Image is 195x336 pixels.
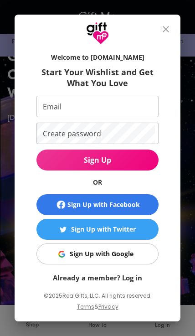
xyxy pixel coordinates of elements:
button: Sign Up with Facebook [36,194,159,215]
h6: Start Your Wishlist and Get What You Love [36,67,159,88]
p: & [94,302,98,319]
img: GiftMe Logo [86,22,109,45]
button: Sign Up with TwitterSign Up with Twitter [36,219,159,240]
p: © 2025 RealGifts, LLC. All rights reserved. [36,290,159,302]
a: Privacy [98,303,118,310]
div: Sign Up with Google [70,249,133,259]
img: Sign Up with Twitter [60,226,67,233]
h6: OR [36,178,159,187]
div: Sign Up with Facebook [67,200,140,210]
span: Sign Up [36,155,159,165]
div: Sign Up with Twitter [71,224,136,234]
button: close [155,18,177,40]
button: Sign Up with GoogleSign Up with Google [36,243,159,264]
button: Sign Up [36,150,159,171]
a: Terms [77,303,94,310]
a: Already a member? Log in [53,273,142,282]
img: Sign Up with Google [58,251,65,258]
h6: Welcome to [DOMAIN_NAME] [36,53,159,62]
